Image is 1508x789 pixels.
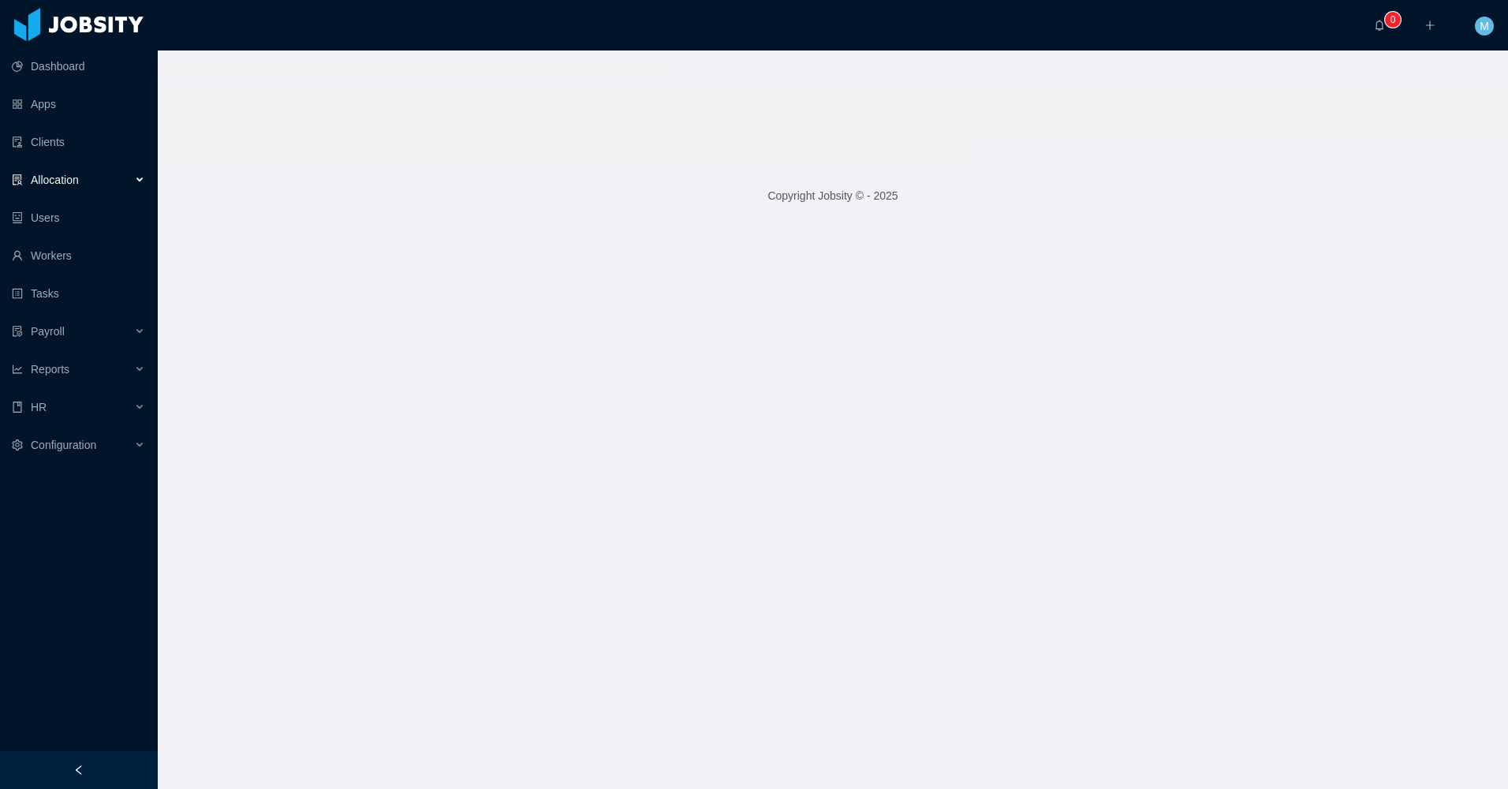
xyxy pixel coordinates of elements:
[12,202,145,234] a: icon: robotUsers
[31,363,69,376] span: Reports
[12,88,145,120] a: icon: appstoreApps
[31,174,79,186] span: Allocation
[12,402,23,413] i: icon: book
[12,439,23,451] i: icon: setting
[158,169,1508,223] footer: Copyright Jobsity © - 2025
[31,401,47,413] span: HR
[12,326,23,337] i: icon: file-protect
[12,364,23,375] i: icon: line-chart
[1480,17,1489,36] span: M
[12,278,145,309] a: icon: profileTasks
[31,325,65,338] span: Payroll
[12,240,145,271] a: icon: userWorkers
[1424,20,1435,31] i: icon: plus
[31,439,96,451] span: Configuration
[1385,12,1401,28] sup: 0
[12,50,145,82] a: icon: pie-chartDashboard
[12,126,145,158] a: icon: auditClients
[1374,20,1385,31] i: icon: bell
[12,174,23,185] i: icon: solution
